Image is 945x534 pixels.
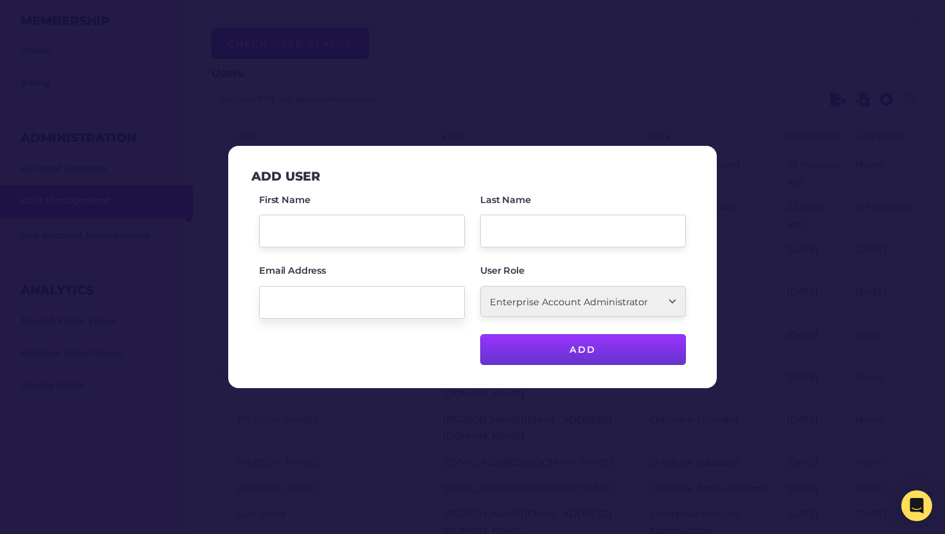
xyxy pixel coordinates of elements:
[901,490,932,521] div: Open Intercom Messenger
[259,195,310,204] label: First Name
[251,169,320,184] h3: Add User
[480,195,531,204] label: Last Name
[480,266,525,275] label: User Role
[259,266,326,275] label: Email Address
[480,334,686,365] input: Add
